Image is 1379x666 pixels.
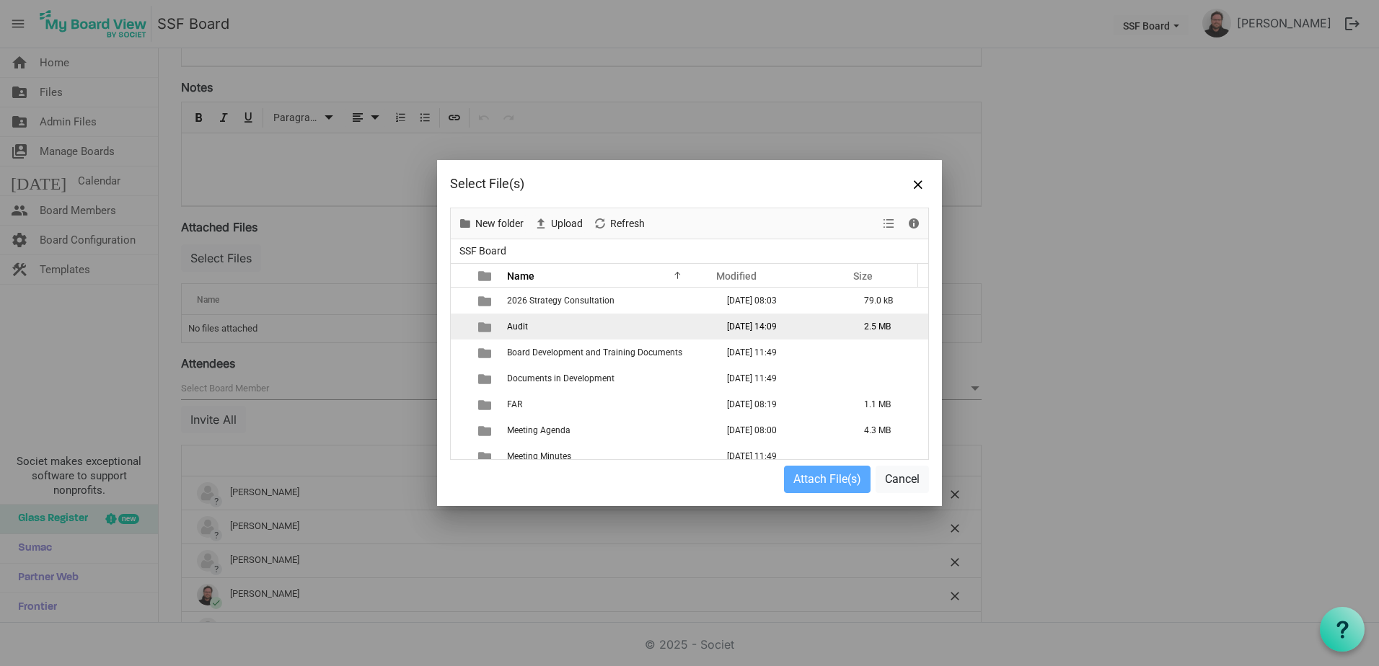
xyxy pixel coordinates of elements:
td: is template cell column header type [470,443,503,469]
td: Meeting Minutes is template cell column header Name [503,443,712,469]
td: is template cell column header type [470,314,503,339]
td: February 06, 2025 11:49 column header Modified [712,365,849,391]
td: June 18, 2025 08:03 column header Modified [712,288,849,314]
span: Size [853,270,873,282]
span: Board Development and Training Documents [507,347,682,358]
td: 79.0 kB is template cell column header Size [849,288,928,314]
td: checkbox [451,314,470,339]
button: Cancel [876,466,929,493]
td: 4.3 MB is template cell column header Size [849,417,928,443]
td: checkbox [451,443,470,469]
span: Meeting Agenda [507,425,570,435]
td: June 18, 2025 08:00 column header Modified [712,417,849,443]
td: Audit is template cell column header Name [503,314,712,339]
td: is template cell column header type [470,365,503,391]
td: is template cell column header Size [849,443,928,469]
span: SSF Board [457,242,509,260]
button: Details [904,215,924,233]
td: checkbox [451,339,470,365]
td: February 06, 2025 11:49 column header Modified [712,339,849,365]
span: Name [507,270,534,282]
span: Refresh [609,215,646,233]
div: View [877,208,902,239]
span: FAR [507,399,522,409]
div: Select File(s) [450,173,833,195]
td: February 06, 2025 11:49 column header Modified [712,443,849,469]
div: Refresh [588,208,650,239]
button: New folder [456,215,527,233]
td: is template cell column header type [470,417,503,443]
div: New folder [453,208,529,239]
td: September 15, 2025 14:09 column header Modified [712,314,849,339]
td: Documents in Development is template cell column header Name [503,365,712,391]
div: Upload [529,208,588,239]
td: Board Development and Training Documents is template cell column header Name [503,339,712,365]
td: is template cell column header type [470,339,503,365]
td: checkbox [451,417,470,443]
div: Details [902,208,926,239]
span: 2026 Strategy Consultation [507,296,614,306]
td: 1.1 MB is template cell column header Size [849,391,928,417]
td: June 18, 2025 08:19 column header Modified [712,391,849,417]
button: Refresh [591,215,648,233]
button: View dropdownbutton [880,215,897,233]
td: checkbox [451,365,470,391]
td: is template cell column header type [470,288,503,314]
td: checkbox [451,391,470,417]
span: Audit [507,321,528,332]
span: Modified [716,270,757,282]
button: Upload [532,215,586,233]
span: Meeting Minutes [507,451,571,461]
td: FAR is template cell column header Name [503,391,712,417]
td: checkbox [451,288,470,314]
span: Documents in Development [507,373,614,383]
button: Close [907,173,929,195]
span: Upload [550,215,584,233]
td: Meeting Agenda is template cell column header Name [503,417,712,443]
td: 2.5 MB is template cell column header Size [849,314,928,339]
td: is template cell column header Size [849,365,928,391]
td: is template cell column header type [470,391,503,417]
button: Attach File(s) [784,466,871,493]
td: 2026 Strategy Consultation is template cell column header Name [503,288,712,314]
span: New folder [474,215,525,233]
td: is template cell column header Size [849,339,928,365]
